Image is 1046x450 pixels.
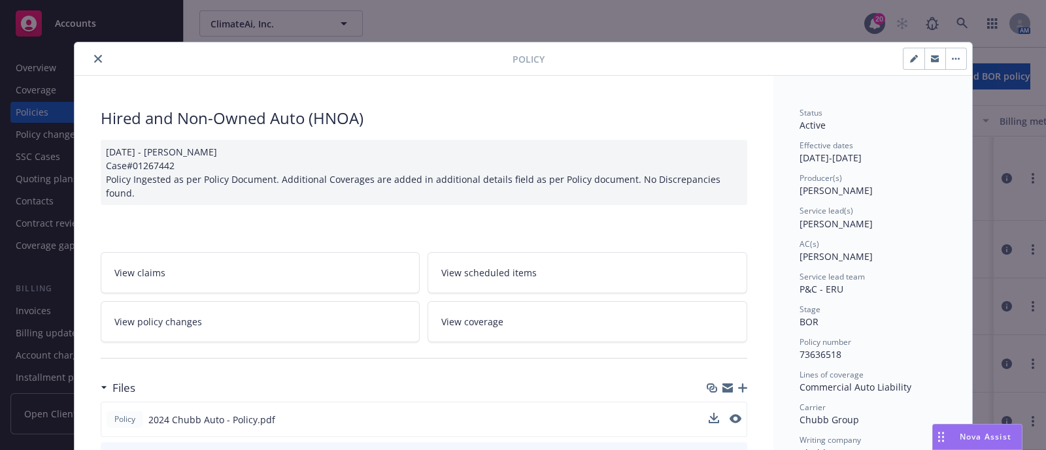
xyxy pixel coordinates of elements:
[932,424,1022,450] button: Nova Assist
[800,336,851,347] span: Policy number
[800,434,861,445] span: Writing company
[101,140,747,205] div: [DATE] - [PERSON_NAME] Case#01267442 Policy Ingested as per Policy Document. Additional Coverages...
[800,140,946,165] div: [DATE] - [DATE]
[114,315,202,329] span: View policy changes
[800,184,873,197] span: [PERSON_NAME]
[800,119,826,131] span: Active
[101,379,135,396] div: Files
[101,301,420,342] a: View policy changes
[800,348,841,361] span: 73636518
[513,52,545,66] span: Policy
[428,252,747,293] a: View scheduled items
[800,205,853,216] span: Service lead(s)
[90,51,106,67] button: close
[933,425,949,449] div: Drag to move
[709,413,719,423] button: download file
[428,301,747,342] a: View coverage
[730,414,741,423] button: preview file
[101,107,747,129] div: Hired and Non-Owned Auto (HNOA)
[101,252,420,293] a: View claims
[800,413,859,426] span: Chubb Group
[800,271,865,282] span: Service lead team
[800,107,822,118] span: Status
[112,379,135,396] h3: Files
[800,172,842,184] span: Producer(s)
[441,315,503,329] span: View coverage
[800,217,873,230] span: [PERSON_NAME]
[800,402,826,413] span: Carrier
[800,283,843,295] span: P&C - ERU
[800,304,820,315] span: Stage
[800,238,819,249] span: AC(s)
[112,413,138,425] span: Policy
[441,266,537,280] span: View scheduled items
[730,413,741,426] button: preview file
[709,413,719,426] button: download file
[800,250,873,263] span: [PERSON_NAME]
[800,381,911,393] span: Commercial Auto Liability
[148,413,275,426] span: 2024 Chubb Auto - Policy.pdf
[114,266,165,280] span: View claims
[800,315,818,328] span: BOR
[960,431,1011,442] span: Nova Assist
[800,369,864,380] span: Lines of coverage
[800,140,853,151] span: Effective dates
